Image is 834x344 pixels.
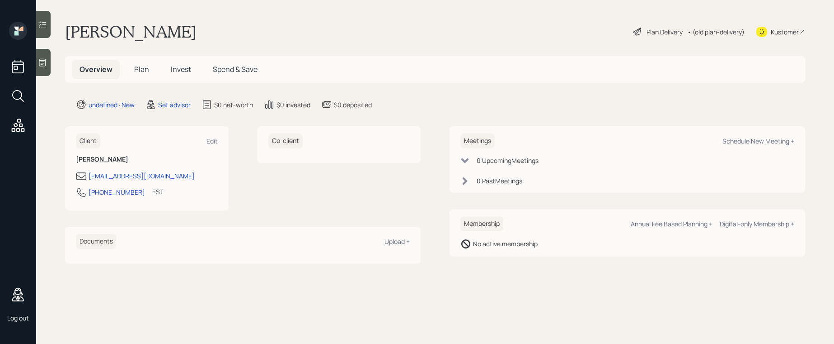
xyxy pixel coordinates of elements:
[477,156,539,165] div: 0 Upcoming Meeting s
[334,100,372,110] div: $0 deposited
[460,134,495,148] h6: Meetings
[384,237,410,246] div: Upload +
[76,234,117,249] h6: Documents
[7,314,29,322] div: Log out
[134,64,149,74] span: Plan
[158,100,191,110] div: Set advisor
[647,27,683,37] div: Plan Delivery
[720,220,794,228] div: Digital-only Membership +
[89,187,145,197] div: [PHONE_NUMBER]
[276,100,310,110] div: $0 invested
[213,64,258,74] span: Spend & Save
[722,137,794,145] div: Schedule New Meeting +
[80,64,112,74] span: Overview
[171,64,191,74] span: Invest
[76,134,100,148] h6: Client
[89,100,135,110] div: undefined · New
[152,187,164,196] div: EST
[65,22,197,42] h1: [PERSON_NAME]
[268,134,303,148] h6: Co-client
[89,171,195,181] div: [EMAIL_ADDRESS][DOMAIN_NAME]
[460,216,503,231] h6: Membership
[687,27,745,37] div: • (old plan-delivery)
[76,156,218,163] h6: [PERSON_NAME]
[473,239,538,248] div: No active membership
[631,220,712,228] div: Annual Fee Based Planning +
[214,100,253,110] div: $0 net-worth
[771,27,799,37] div: Kustomer
[477,176,522,186] div: 0 Past Meeting s
[206,137,218,145] div: Edit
